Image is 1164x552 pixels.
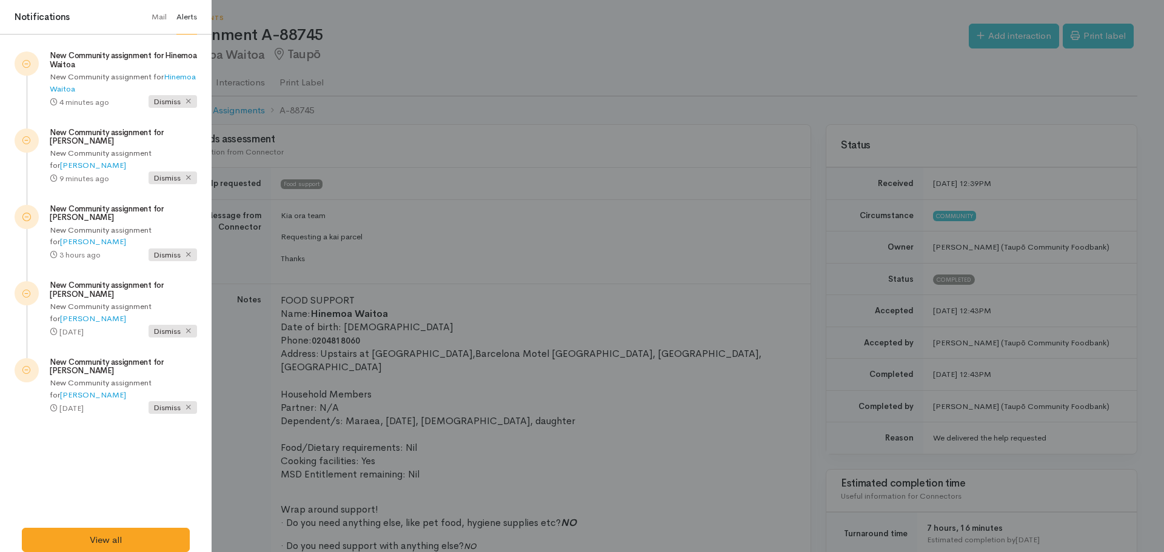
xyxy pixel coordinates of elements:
p: New Community assignment for [50,224,197,248]
h5: New Community assignment for [PERSON_NAME] [50,205,197,222]
a: [PERSON_NAME] [60,313,126,324]
h5: New Community assignment for [PERSON_NAME] [50,128,197,146]
p: New Community assignment for [50,301,197,324]
time: 3 hours ago [59,250,101,260]
a: [PERSON_NAME] [60,236,126,247]
h5: New Community assignment for [PERSON_NAME] [50,358,197,376]
span: Dismiss [149,325,197,338]
span: Dismiss [149,401,197,414]
span: Dismiss [149,248,197,261]
h5: New Community assignment for Hinemoa Waitoa [50,52,197,69]
time: [DATE] [59,327,84,337]
span: Dismiss [149,95,197,108]
time: 4 minutes ago [59,97,109,107]
a: Hinemoa Waitoa [50,71,196,94]
h5: New Community assignment for [PERSON_NAME] [50,281,197,299]
h4: Notifications [15,10,70,24]
p: New Community assignment for [50,147,197,171]
p: New Community assignment for [50,71,197,95]
span: Dismiss [149,171,197,184]
time: 9 minutes ago [59,173,109,184]
p: New Community assignment for [50,377,197,401]
a: [PERSON_NAME] [60,390,126,400]
time: [DATE] [59,403,84,413]
a: [PERSON_NAME] [60,160,126,170]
